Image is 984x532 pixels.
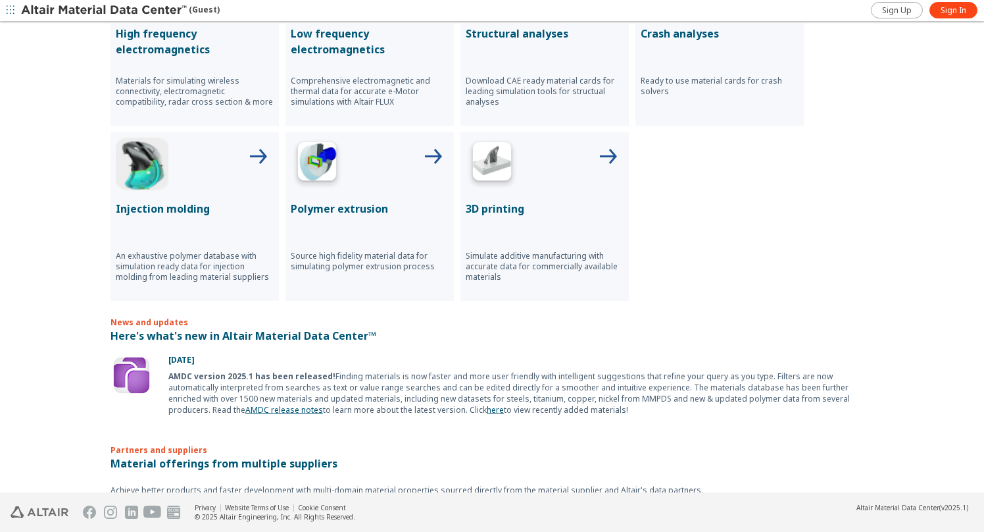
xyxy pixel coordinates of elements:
a: Privacy [195,503,216,512]
img: Update Icon Software [111,354,153,396]
p: Simulate additive manufacturing with accurate data for commercially available materials [466,251,624,282]
a: Website Terms of Use [225,503,289,512]
b: AMDC version 2025.1 has been released! [168,371,335,382]
p: Materials for simulating wireless connectivity, electromagnetic compatibility, radar cross sectio... [116,76,274,107]
span: Sign Up [882,5,912,16]
p: Comprehensive electromagnetic and thermal data for accurate e-Motor simulations with Altair FLUX [291,76,449,107]
p: High frequency electromagnetics [116,26,274,57]
a: Sign In [929,2,977,18]
p: Ready to use material cards for crash solvers [641,76,799,97]
a: here [487,404,504,415]
div: © 2025 Altair Engineering, Inc. All Rights Reserved. [195,512,355,521]
p: Crash analyses [641,26,799,41]
p: 3D printing [466,201,624,217]
p: Material offerings from multiple suppliers [111,456,873,471]
button: Polymer Extrusion IconPolymer extrusionSource high fidelity material data for simulating polymer ... [285,132,454,301]
p: Here's what's new in Altair Material Data Center™ [111,328,873,344]
button: Injection Molding IconInjection moldingAn exhaustive polymer database with simulation ready data ... [111,132,279,301]
a: AMDC release notes [245,404,323,415]
img: Altair Material Data Center [21,4,189,17]
p: Achieve better products and faster development with multi-domain material properties sourced dire... [111,485,873,496]
a: Cookie Consent [298,503,346,512]
img: Injection Molding Icon [116,138,168,190]
img: Altair Engineering [11,506,68,518]
p: Structural analyses [466,26,624,41]
img: 3D Printing Icon [466,138,518,190]
p: Low frequency electromagnetics [291,26,449,57]
p: News and updates [111,317,873,328]
p: Partners and suppliers [111,423,873,456]
div: (v2025.1) [856,503,968,512]
p: [DATE] [168,354,873,365]
button: 3D Printing Icon3D printingSimulate additive manufacturing with accurate data for commercially av... [460,132,629,301]
div: (Guest) [21,4,220,17]
p: Injection molding [116,201,274,217]
p: Download CAE ready material cards for leading simulation tools for structual analyses [466,76,624,107]
div: Finding materials is now faster and more user friendly with intelligent suggestions that refine y... [168,371,873,415]
p: Polymer extrusion [291,201,449,217]
p: Source high fidelity material data for simulating polymer extrusion process [291,251,449,272]
a: Sign Up [871,2,923,18]
span: Altair Material Data Center [856,503,939,512]
span: Sign In [941,5,966,16]
img: Polymer Extrusion Icon [291,138,343,190]
p: An exhaustive polymer database with simulation ready data for injection molding from leading mate... [116,251,274,282]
